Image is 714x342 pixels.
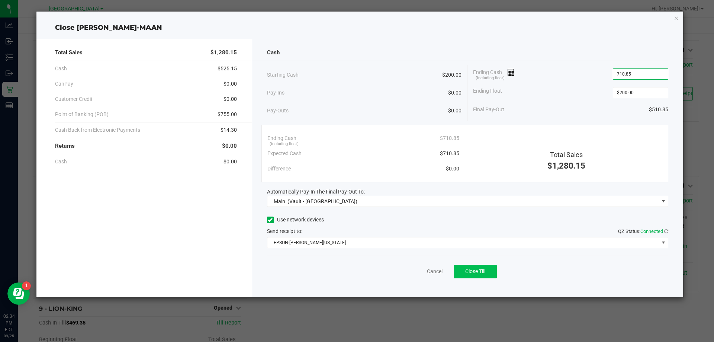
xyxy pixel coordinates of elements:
span: Point of Banking (POB) [55,111,109,118]
span: $510.85 [649,106,668,114]
span: Total Sales [55,48,83,57]
span: $0.00 [223,95,237,103]
span: Automatically Pay-In The Final Pay-Out To: [267,189,365,195]
span: Close Till [465,268,485,274]
span: Ending Cash [473,68,515,80]
a: Cancel [427,268,443,275]
span: $200.00 [442,71,461,79]
span: (including float) [476,75,505,81]
span: Ending Float [473,87,502,98]
span: $525.15 [218,65,237,73]
span: Pay-Outs [267,107,289,115]
span: $1,280.15 [547,161,585,170]
span: Cash [267,48,280,57]
span: $1,280.15 [210,48,237,57]
span: $710.85 [440,150,459,157]
span: Cash [55,65,67,73]
span: $0.00 [223,80,237,88]
span: Total Sales [550,151,583,159]
span: $0.00 [448,89,461,97]
span: CanPay [55,80,73,88]
span: $0.00 [222,142,237,150]
span: Ending Cash [267,134,296,142]
label: Use network devices [267,216,324,224]
span: $0.00 [448,107,461,115]
iframe: Resource center unread badge [22,281,31,290]
span: $710.85 [440,134,459,142]
span: Connected [640,228,663,234]
div: Returns [55,138,237,154]
div: Close [PERSON_NAME]-MAAN [36,23,684,33]
span: Pay-Ins [267,89,284,97]
span: Difference [267,165,291,173]
span: Final Pay-Out [473,106,504,114]
span: Expected Cash [267,150,302,157]
span: -$14.30 [219,126,237,134]
button: Close Till [454,265,497,278]
span: (including float) [270,141,299,147]
span: Send receipt to: [267,228,302,234]
span: QZ Status: [618,228,668,234]
span: Cash Back from Electronic Payments [55,126,140,134]
span: $0.00 [223,158,237,166]
span: Cash [55,158,67,166]
span: Main [274,198,285,204]
iframe: Resource center [7,282,30,305]
span: $0.00 [446,165,459,173]
span: Customer Credit [55,95,93,103]
span: $755.00 [218,111,237,118]
span: EPSON-[PERSON_NAME][US_STATE] [267,237,659,248]
span: Starting Cash [267,71,299,79]
span: (Vault - [GEOGRAPHIC_DATA]) [287,198,357,204]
